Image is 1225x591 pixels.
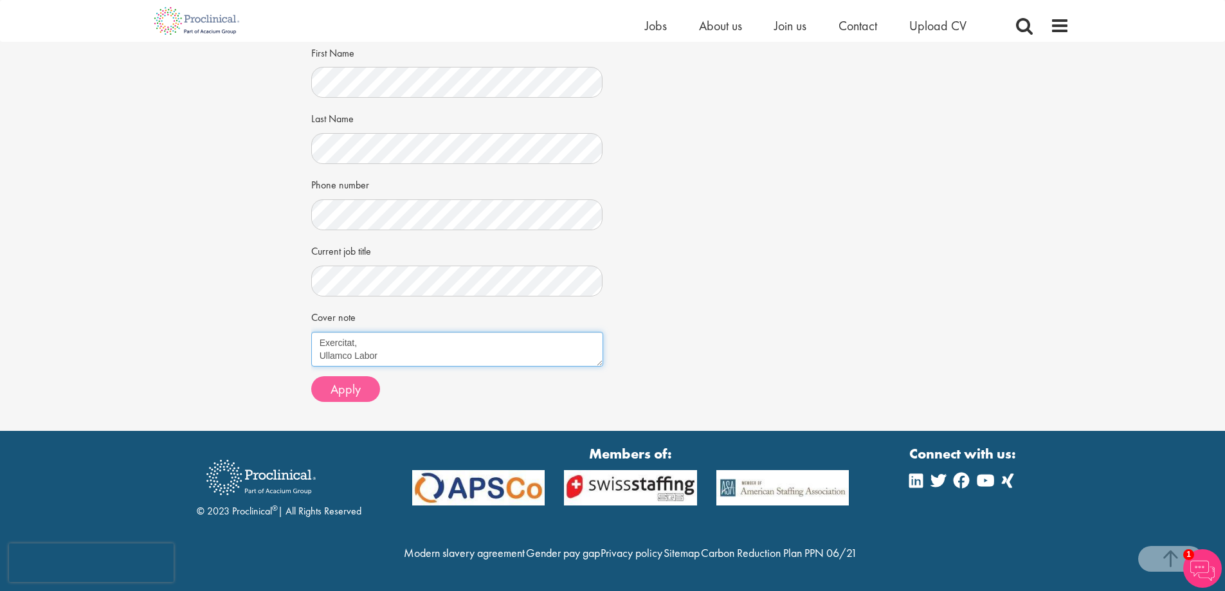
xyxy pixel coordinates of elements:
[311,42,354,61] label: First Name
[909,17,966,34] a: Upload CV
[311,174,369,193] label: Phone number
[311,240,371,259] label: Current job title
[707,470,859,505] img: APSCo
[197,450,361,519] div: © 2023 Proclinical | All Rights Reserved
[699,17,742,34] a: About us
[331,381,361,397] span: Apply
[601,545,662,560] a: Privacy policy
[272,503,278,513] sup: ®
[403,470,555,505] img: APSCo
[404,545,525,560] a: Modern slavery agreement
[701,545,857,560] a: Carbon Reduction Plan PPN 06/21
[664,545,700,560] a: Sitemap
[1183,549,1194,560] span: 1
[909,444,1019,464] strong: Connect with us:
[311,376,380,402] button: Apply
[311,107,354,127] label: Last Name
[1183,549,1222,588] img: Chatbot
[774,17,806,34] a: Join us
[526,545,600,560] a: Gender pay gap
[9,543,174,582] iframe: reCAPTCHA
[197,451,325,504] img: Proclinical Recruitment
[645,17,667,34] a: Jobs
[311,306,356,325] label: Cover note
[412,444,849,464] strong: Members of:
[839,17,877,34] a: Contact
[554,470,707,505] img: APSCo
